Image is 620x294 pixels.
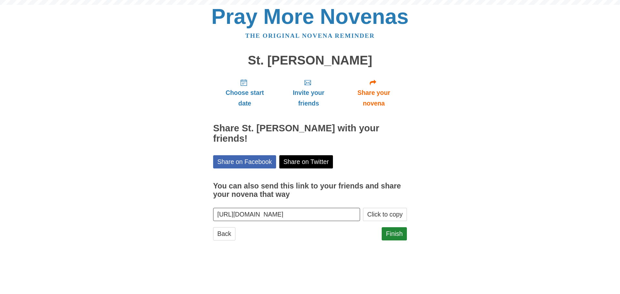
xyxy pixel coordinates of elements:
[213,54,407,67] h1: St. [PERSON_NAME]
[283,87,334,109] span: Invite your friends
[279,155,333,168] a: Share on Twitter
[212,5,409,28] a: Pray More Novenas
[213,227,235,240] a: Back
[213,74,276,112] a: Choose start date
[245,32,375,39] a: The original novena reminder
[213,155,276,168] a: Share on Facebook
[363,208,407,221] button: Click to copy
[382,227,407,240] a: Finish
[347,87,400,109] span: Share your novena
[276,74,341,112] a: Invite your friends
[213,123,407,144] h2: Share St. [PERSON_NAME] with your friends!
[220,87,270,109] span: Choose start date
[213,182,407,198] h3: You can also send this link to your friends and share your novena that way
[341,74,407,112] a: Share your novena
